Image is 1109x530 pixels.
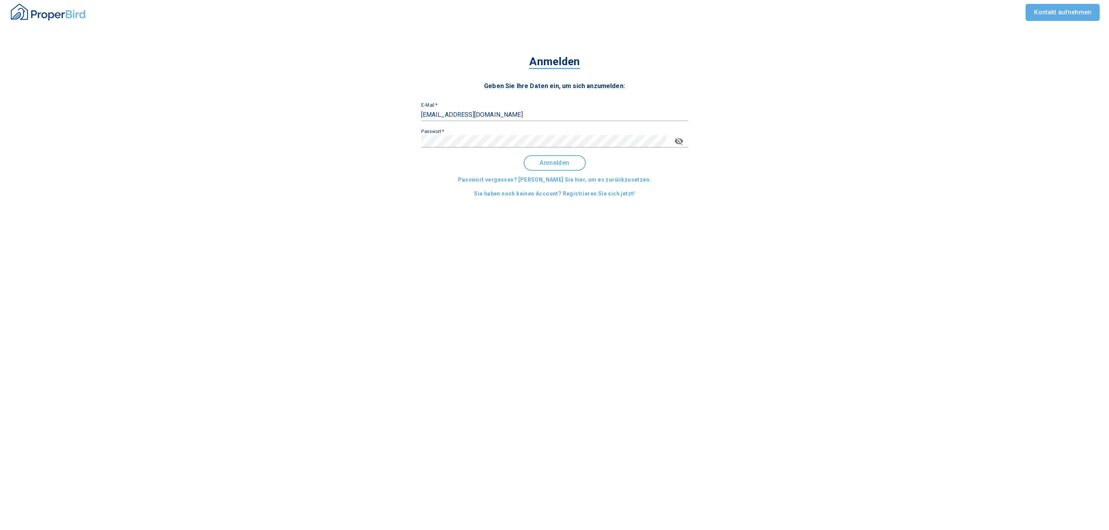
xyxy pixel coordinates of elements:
button: ProperBird Logo and Home Button [9,0,87,25]
button: Sie haben noch keinen Account? Registrieren Sie sich jetzt! [471,187,638,201]
img: ProperBird Logo and Home Button [9,2,87,22]
span: Anmelden [529,55,580,69]
button: Passwort vergessen? [PERSON_NAME] Sie hier, um es zurückzusetzen. [455,173,654,187]
button: Anmelden [524,155,586,171]
label: E-Mail [421,103,437,107]
span: Anmelden [531,159,579,166]
span: Sie haben noch keinen Account? Registrieren Sie sich jetzt! [474,189,635,199]
label: Passwort [421,129,444,134]
span: Geben Sie Ihre Daten ein, um sich anzumelden: [484,82,625,90]
button: toggle password visibility [670,132,688,151]
span: Passwort vergessen? [PERSON_NAME] Sie hier, um es zurückzusetzen. [458,175,651,185]
a: Kontakt aufnehmen [1026,4,1100,21]
input: johndoe@example.com [421,109,688,121]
